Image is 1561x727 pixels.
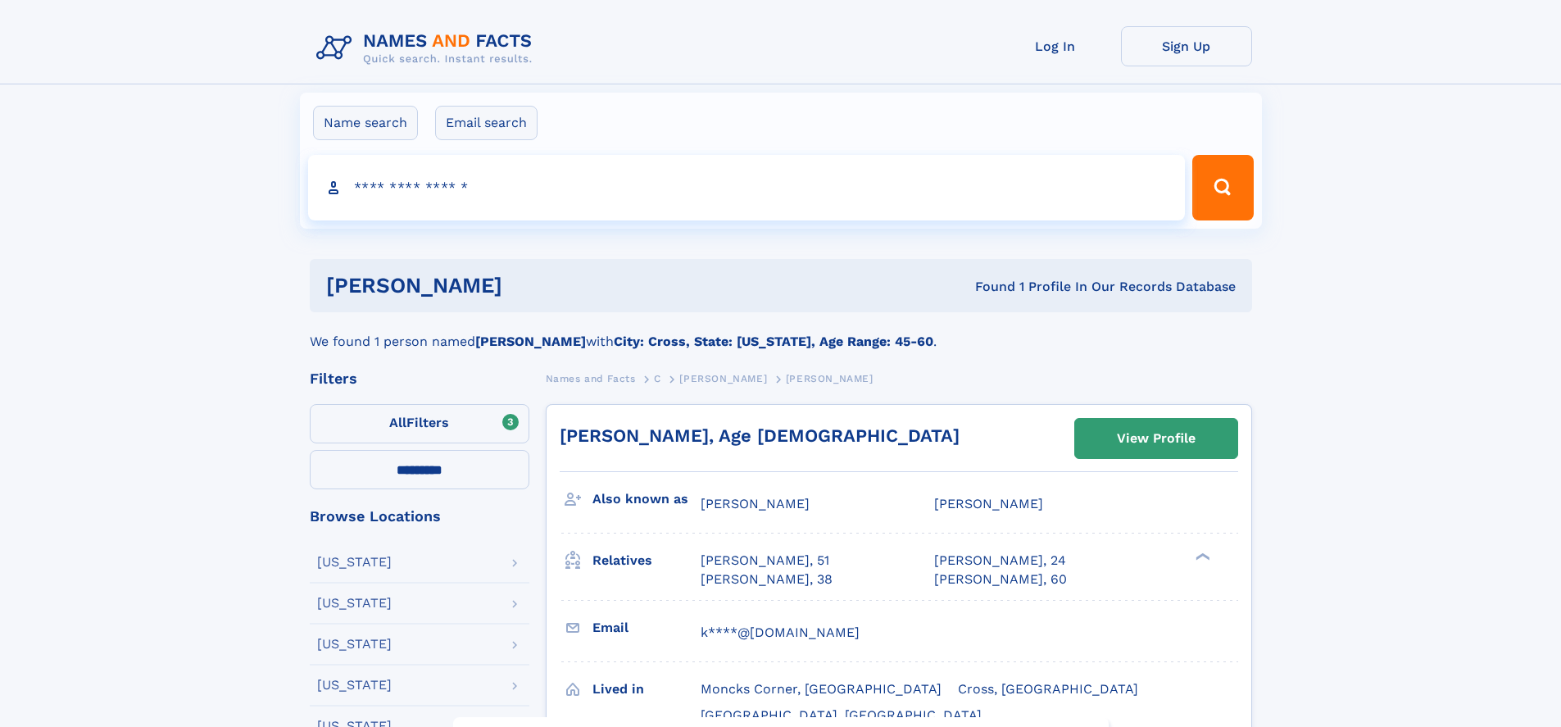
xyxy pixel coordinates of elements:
img: Logo Names and Facts [310,26,546,70]
div: ❯ [1191,552,1211,562]
label: Email search [435,106,538,140]
div: [US_STATE] [317,638,392,651]
b: City: Cross, State: [US_STATE], Age Range: 45-60 [614,334,933,349]
div: We found 1 person named with . [310,312,1252,352]
h3: Relatives [592,547,701,575]
div: Found 1 Profile In Our Records Database [738,278,1236,296]
div: Filters [310,371,529,386]
span: Cross, [GEOGRAPHIC_DATA] [958,681,1138,697]
span: [GEOGRAPHIC_DATA], [GEOGRAPHIC_DATA] [701,707,982,723]
span: [PERSON_NAME] [786,373,874,384]
a: [PERSON_NAME], 51 [701,552,829,570]
span: [PERSON_NAME] [701,496,810,511]
a: Log In [990,26,1121,66]
a: View Profile [1075,419,1237,458]
span: C [654,373,661,384]
h1: [PERSON_NAME] [326,275,739,296]
a: Sign Up [1121,26,1252,66]
b: [PERSON_NAME] [475,334,586,349]
a: [PERSON_NAME], 38 [701,570,833,588]
span: Moncks Corner, [GEOGRAPHIC_DATA] [701,681,942,697]
label: Name search [313,106,418,140]
h3: Also known as [592,485,701,513]
a: [PERSON_NAME], Age [DEMOGRAPHIC_DATA] [560,425,960,446]
input: search input [308,155,1186,220]
h3: Email [592,614,701,642]
div: [US_STATE] [317,679,392,692]
a: [PERSON_NAME], 24 [934,552,1066,570]
div: [US_STATE] [317,597,392,610]
button: Search Button [1192,155,1253,220]
h3: Lived in [592,675,701,703]
label: Filters [310,404,529,443]
div: View Profile [1117,420,1196,457]
a: Names and Facts [546,368,636,388]
div: Browse Locations [310,509,529,524]
span: [PERSON_NAME] [679,373,767,384]
a: [PERSON_NAME], 60 [934,570,1067,588]
div: [US_STATE] [317,556,392,569]
a: [PERSON_NAME] [679,368,767,388]
span: [PERSON_NAME] [934,496,1043,511]
a: C [654,368,661,388]
span: All [389,415,406,430]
